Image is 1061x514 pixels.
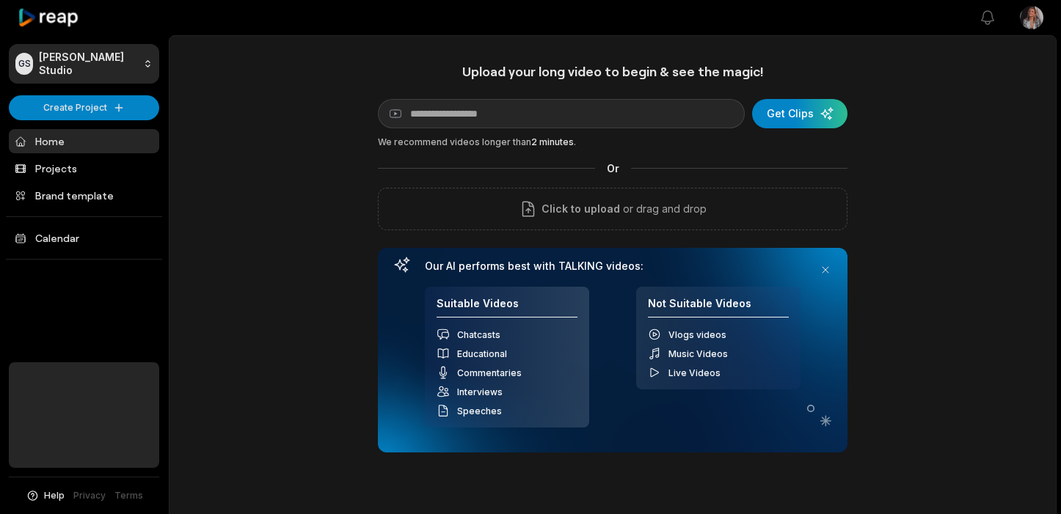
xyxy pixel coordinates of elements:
p: [PERSON_NAME] Studio [39,51,137,77]
a: Privacy [73,489,106,502]
a: Terms [114,489,143,502]
span: Vlogs videos [668,329,726,340]
span: Music Videos [668,348,728,359]
span: Live Videos [668,367,721,378]
span: Click to upload [542,200,620,218]
h3: Our AI performs best with TALKING videos: [425,260,801,273]
button: Help [26,489,65,502]
div: We recommend videos longer than . [378,136,847,149]
h4: Not Suitable Videos [648,297,789,318]
a: Home [9,129,159,153]
a: Calendar [9,226,159,250]
p: or drag and drop [620,200,707,218]
a: Brand template [9,183,159,208]
span: Chatcasts [457,329,500,340]
h1: Upload your long video to begin & see the magic! [378,63,847,80]
h4: Suitable Videos [437,297,577,318]
span: Speeches [457,405,502,416]
span: Help [44,489,65,502]
a: Projects [9,156,159,180]
span: 2 minutes [531,136,574,147]
span: Commentaries [457,367,522,378]
div: GS [15,53,33,75]
span: Or [595,161,631,176]
span: Interviews [457,386,503,397]
button: Get Clips [752,99,847,128]
span: Educational [457,348,507,359]
button: Create Project [9,95,159,120]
